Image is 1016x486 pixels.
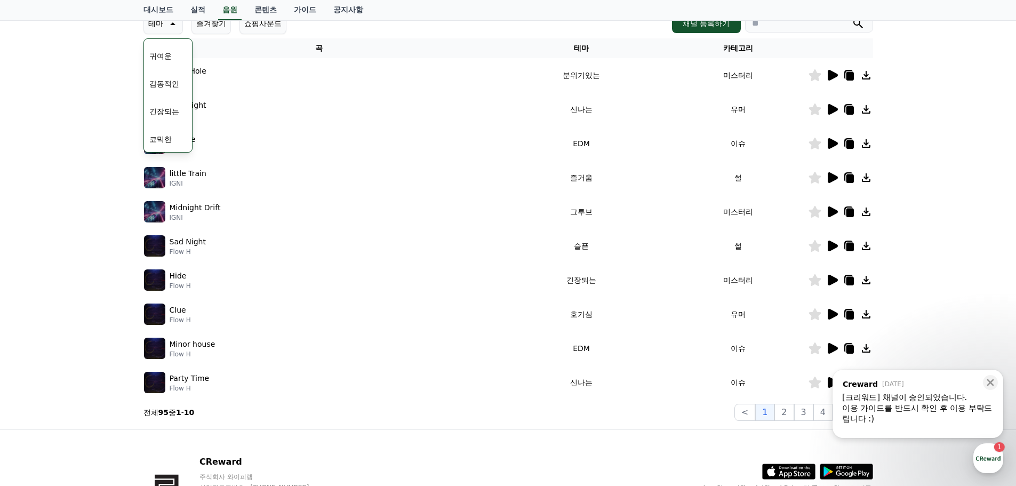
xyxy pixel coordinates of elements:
button: < [734,404,755,421]
strong: 10 [184,408,194,417]
img: music [144,235,165,257]
td: 미스터리 [668,263,808,297]
p: little Train [170,168,206,179]
p: Flow H [170,350,215,358]
p: Flow H [170,282,191,290]
td: 슬픈 [494,229,668,263]
img: music [144,167,165,188]
p: Hide [170,270,187,282]
p: Clue [170,305,186,316]
button: 3 [794,404,813,421]
img: music [144,269,165,291]
button: 긴장되는 [145,100,183,123]
p: Party Time [170,373,210,384]
th: 테마 [494,38,668,58]
p: IGNI [170,213,221,222]
td: 썰 [668,161,808,195]
td: 미스터리 [668,58,808,92]
th: 카테고리 [668,38,808,58]
td: EDM [494,126,668,161]
a: 1대화 [70,338,138,365]
td: 이슈 [668,126,808,161]
img: music [144,338,165,359]
span: 대화 [98,355,110,363]
button: 즐겨찾기 [191,13,231,34]
span: 홈 [34,354,40,363]
button: 2 [774,404,794,421]
button: 감동적인 [145,72,183,95]
a: 설정 [138,338,205,365]
button: 테마 [143,13,183,34]
button: 1 [755,404,774,421]
p: Minor house [170,339,215,350]
img: music [144,372,165,393]
span: 1 [108,338,112,346]
td: 그루브 [494,195,668,229]
td: 미스터리 [668,195,808,229]
p: IGNI [170,179,206,188]
p: Flow H [170,384,210,393]
td: 호기심 [494,297,668,331]
p: Midnight Drift [170,202,221,213]
td: 신나는 [494,365,668,400]
img: music [144,201,165,222]
button: 코믹한 [145,128,176,151]
p: 주식회사 와이피랩 [199,473,330,481]
strong: 1 [176,408,181,417]
p: Flow H [170,316,191,324]
button: 쇼핑사운드 [239,13,286,34]
td: 유머 [668,92,808,126]
td: 분위기있는 [494,58,668,92]
p: 전체 중 - [143,407,195,418]
td: 긴장되는 [494,263,668,297]
p: Sad Night [170,236,206,248]
td: 신나는 [494,92,668,126]
th: 곡 [143,38,495,58]
td: 유머 [668,297,808,331]
p: Flow H [170,248,206,256]
button: 4 [813,404,833,421]
span: 설정 [165,354,178,363]
td: 이슈 [668,365,808,400]
p: CReward [199,456,330,468]
td: 즐거움 [494,161,668,195]
button: 채널 등록하기 [672,14,740,33]
button: 귀여운 [145,44,176,68]
td: 이슈 [668,331,808,365]
a: 홈 [3,338,70,365]
p: 테마 [148,16,163,31]
td: 썰 [668,229,808,263]
p: Moonlight [170,100,206,111]
strong: 95 [158,408,169,417]
img: music [144,304,165,325]
td: EDM [494,331,668,365]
